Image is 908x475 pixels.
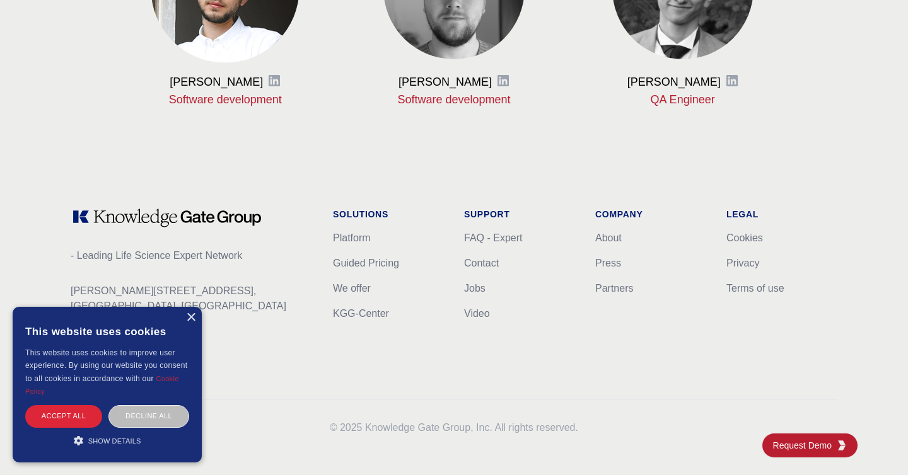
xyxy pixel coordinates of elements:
[170,74,263,89] h3: [PERSON_NAME]
[333,232,371,243] a: Platform
[71,283,313,314] p: [PERSON_NAME][STREET_ADDRESS], [GEOGRAPHIC_DATA], [GEOGRAPHIC_DATA]
[837,440,847,450] img: KGG
[627,74,721,89] h3: [PERSON_NAME]
[726,258,759,268] a: Privacy
[71,248,313,263] p: - Leading Life Science Expert Network
[25,316,189,346] div: This website uses cookies
[399,74,492,89] h3: [PERSON_NAME]
[333,258,399,268] a: Guided Pricing
[186,313,195,323] div: Close
[464,232,522,243] a: FAQ - Expert
[131,92,320,107] p: Software development
[595,208,706,220] h1: Company
[762,433,858,457] a: Request DemoKGG
[333,308,389,319] a: KGG-Center
[773,439,837,452] span: Request Demo
[595,258,621,268] a: Press
[108,405,189,427] div: Decline all
[330,422,337,433] span: ©
[726,208,837,220] h1: Legal
[25,405,102,427] div: Accept all
[845,415,908,475] iframe: Chat Widget
[464,208,575,220] h1: Support
[845,415,908,475] div: Widget de chat
[588,92,777,107] p: QA Engineer
[464,258,499,268] a: Contact
[333,283,371,294] a: We offer
[595,232,622,243] a: About
[360,92,549,107] p: Software development
[25,434,189,447] div: Show details
[726,283,784,294] a: Terms of use
[726,232,763,243] a: Cookies
[71,420,837,435] p: 2025 Knowledge Gate Group, Inc. All rights reserved.
[25,375,179,395] a: Cookie Policy
[25,348,187,383] span: This website uses cookies to improve user experience. By using our website you consent to all coo...
[333,208,444,220] h1: Solutions
[595,283,633,294] a: Partners
[88,437,141,445] span: Show details
[464,308,490,319] a: Video
[464,283,486,294] a: Jobs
